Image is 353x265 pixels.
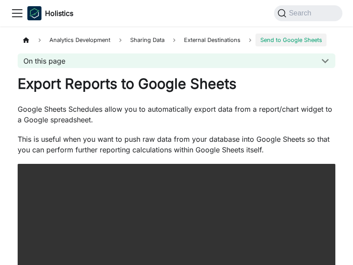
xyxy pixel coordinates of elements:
p: Google Sheets Schedules allow you to automatically export data from a report/chart widget to a Go... [18,104,335,125]
button: Toggle navigation bar [11,7,24,20]
a: Home page [18,34,34,46]
img: Holistics [27,6,41,20]
p: This is useful when you want to push raw data from your database into Google Sheets so that you c... [18,134,335,155]
b: Holistics [45,8,73,19]
span: Sharing Data [126,34,169,46]
a: External Destinations [180,34,245,46]
span: Search [286,9,317,17]
span: External Destinations [184,37,240,43]
h1: Export Reports to Google Sheets [18,75,335,93]
button: On this page [18,53,335,68]
span: Analytics Development [45,34,115,46]
nav: Breadcrumbs [18,34,335,46]
a: HolisticsHolisticsHolistics [27,6,73,20]
span: Send to Google Sheets [255,34,326,46]
button: Search (Command+K) [274,5,342,21]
